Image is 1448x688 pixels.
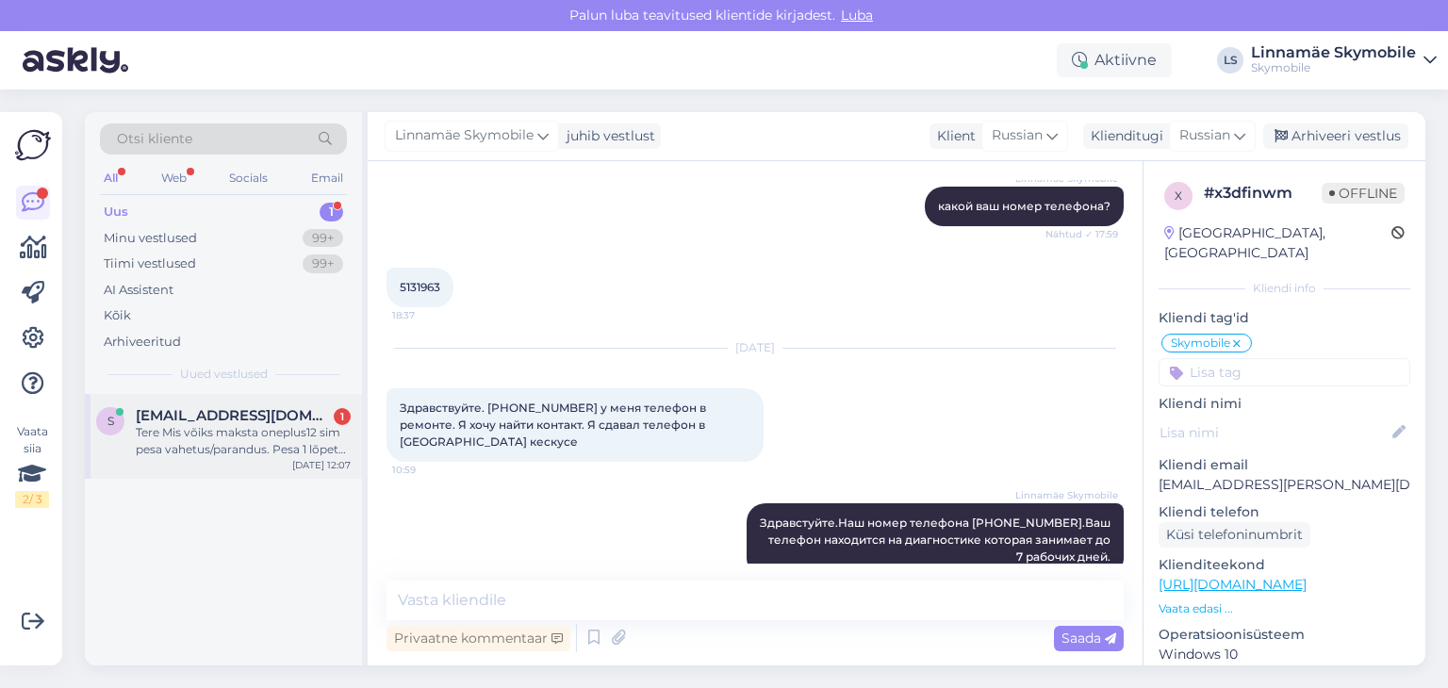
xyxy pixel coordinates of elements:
[1159,455,1410,475] p: Kliendi email
[1159,645,1410,664] p: Windows 10
[1217,47,1243,74] div: LS
[104,333,181,352] div: Arhiveeritud
[400,280,440,294] span: 5131963
[136,407,332,424] span: stennukas@hotmail.com
[392,463,463,477] span: 10:59
[400,401,709,449] span: Здравствуйте. [PHONE_NUMBER] у меня телефон в ремонте. Я хочу найти контакт. Я сдавал телефон в [...
[1159,358,1410,386] input: Lisa tag
[334,408,351,425] div: 1
[1045,227,1118,241] span: Nähtud ✓ 17:59
[1251,45,1416,60] div: Linnamäe Skymobile
[1159,475,1410,495] p: [EMAIL_ADDRESS][PERSON_NAME][DOMAIN_NAME]
[1171,337,1230,349] span: Skymobile
[1251,45,1437,75] a: Linnamäe SkymobileSkymobile
[157,166,190,190] div: Web
[1160,422,1389,443] input: Lisa nimi
[1179,125,1230,146] span: Russian
[1083,126,1163,146] div: Klienditugi
[992,125,1043,146] span: Russian
[1061,630,1116,647] span: Saada
[1159,555,1410,575] p: Klienditeekond
[1263,123,1408,149] div: Arhiveeri vestlus
[938,199,1111,213] span: какой ваш номер телефона?
[136,424,351,458] div: Tere Mis võiks maksta oneplus12 sim pesa vahetus/parandus. Pesa 1 lõpetas töö, ei tunnista kaarte...
[100,166,122,190] div: All
[303,254,343,273] div: 99+
[104,229,197,248] div: Minu vestlused
[1057,43,1172,77] div: Aktiivne
[104,306,131,325] div: Kõik
[104,254,196,273] div: Tiimi vestlused
[15,491,49,508] div: 2 / 3
[104,203,128,221] div: Uus
[1159,280,1410,297] div: Kliendi info
[1159,308,1410,328] p: Kliendi tag'id
[292,458,351,472] div: [DATE] 12:07
[387,339,1124,356] div: [DATE]
[1159,576,1307,593] a: [URL][DOMAIN_NAME]
[107,414,114,428] span: s
[15,423,49,508] div: Vaata siia
[1159,502,1410,522] p: Kliendi telefon
[835,7,879,24] span: Luba
[395,125,534,146] span: Linnamäe Skymobile
[104,281,173,300] div: AI Assistent
[1159,600,1410,617] p: Vaata edasi ...
[559,126,655,146] div: juhib vestlust
[930,126,976,146] div: Klient
[307,166,347,190] div: Email
[1159,625,1410,645] p: Operatsioonisüsteem
[387,626,570,651] div: Privaatne kommentaar
[15,127,51,163] img: Askly Logo
[117,129,192,149] span: Otsi kliente
[1175,188,1182,203] span: x
[225,166,271,190] div: Socials
[392,308,463,322] span: 18:37
[1015,488,1118,502] span: Linnamäe Skymobile
[180,366,268,383] span: Uued vestlused
[320,203,343,221] div: 1
[303,229,343,248] div: 99+
[1322,183,1405,204] span: Offline
[1251,60,1416,75] div: Skymobile
[1164,223,1391,263] div: [GEOGRAPHIC_DATA], [GEOGRAPHIC_DATA]
[1159,522,1310,548] div: Küsi telefoninumbrit
[1159,394,1410,414] p: Kliendi nimi
[1204,182,1322,205] div: # x3dfinwm
[760,516,1113,564] span: Здравстуйте.Наш номер телефона [PHONE_NUMBER].Ваш телефон находится на диагностике которая занима...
